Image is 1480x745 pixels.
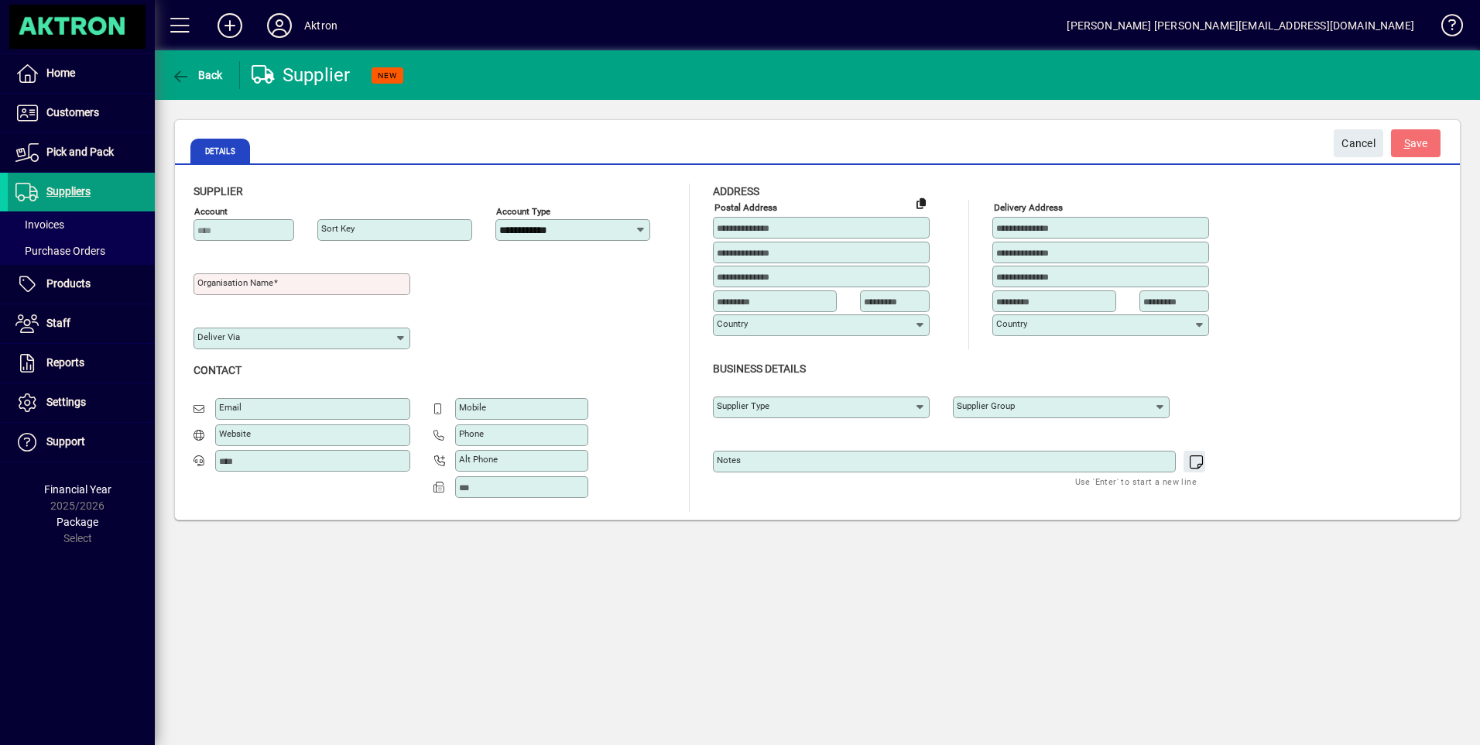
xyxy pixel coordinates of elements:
[46,396,86,408] span: Settings
[197,277,273,288] mat-label: Organisation name
[155,61,240,89] app-page-header-button: Back
[171,69,223,81] span: Back
[46,435,85,448] span: Support
[8,54,155,93] a: Home
[8,344,155,383] a: Reports
[194,364,242,376] span: Contact
[459,402,486,413] mat-label: Mobile
[1391,129,1441,157] button: Save
[459,428,484,439] mat-label: Phone
[194,185,243,197] span: Supplier
[46,277,91,290] span: Products
[8,94,155,132] a: Customers
[321,223,355,234] mat-label: Sort key
[1341,131,1376,156] span: Cancel
[219,402,242,413] mat-label: Email
[8,423,155,462] a: Support
[255,12,304,39] button: Profile
[496,206,550,217] mat-label: Account Type
[717,400,769,411] mat-label: Supplier type
[1067,13,1414,38] div: [PERSON_NAME] [PERSON_NAME][EMAIL_ADDRESS][DOMAIN_NAME]
[8,238,155,264] a: Purchase Orders
[8,304,155,343] a: Staff
[378,70,397,81] span: NEW
[8,383,155,422] a: Settings
[1075,472,1197,490] mat-hint: Use 'Enter' to start a new line
[1404,131,1428,156] span: ave
[46,67,75,79] span: Home
[46,356,84,369] span: Reports
[205,12,255,39] button: Add
[46,106,99,118] span: Customers
[713,185,759,197] span: Address
[252,63,351,88] div: Supplier
[46,185,91,197] span: Suppliers
[717,318,748,329] mat-label: Country
[909,191,934,215] button: Copy to Delivery address
[167,61,227,89] button: Back
[190,139,250,163] span: Details
[57,516,98,528] span: Package
[713,362,806,375] span: Business details
[194,206,228,217] mat-label: Account
[8,211,155,238] a: Invoices
[996,318,1027,329] mat-label: Country
[459,454,498,465] mat-label: Alt Phone
[15,245,105,257] span: Purchase Orders
[717,455,741,465] mat-label: Notes
[46,317,70,329] span: Staff
[197,331,240,342] mat-label: Deliver via
[8,133,155,172] a: Pick and Pack
[957,400,1015,411] mat-label: Supplier group
[46,146,114,158] span: Pick and Pack
[304,13,337,38] div: Aktron
[44,483,111,496] span: Financial Year
[15,218,64,231] span: Invoices
[1430,3,1461,53] a: Knowledge Base
[1404,137,1410,149] span: S
[219,428,251,439] mat-label: Website
[1334,129,1383,157] button: Cancel
[8,265,155,304] a: Products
